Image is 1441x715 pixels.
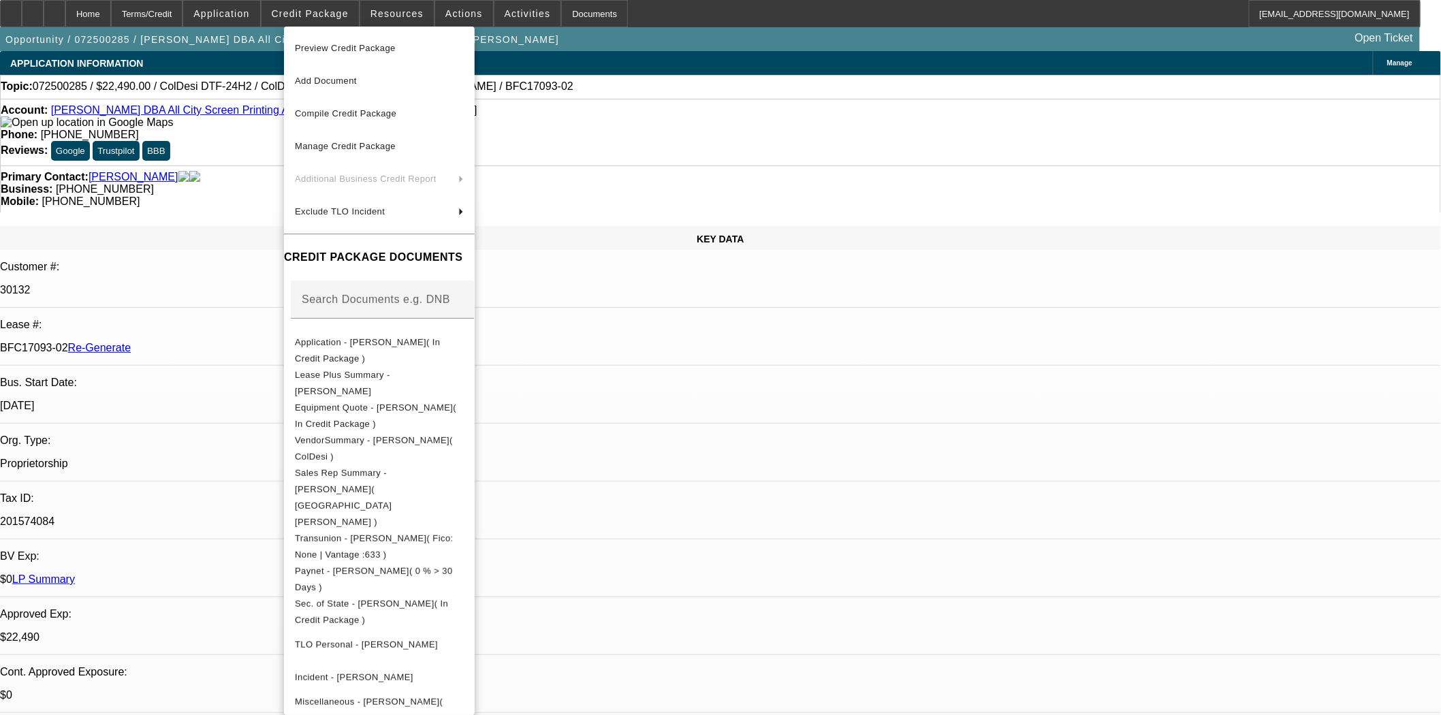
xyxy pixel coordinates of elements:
span: Application - [PERSON_NAME]( In Credit Package ) [295,336,440,363]
span: Exclude TLO Incident [295,206,385,217]
button: TLO Personal - Banks, Brian [284,628,475,661]
button: Incident - Banks, Brian [284,661,475,693]
button: Application - Brian Banks( In Credit Package ) [284,334,475,366]
span: Add Document [295,76,357,86]
span: Equipment Quote - [PERSON_NAME]( In Credit Package ) [295,402,456,428]
span: TLO Personal - [PERSON_NAME] [295,639,438,649]
span: Preview Credit Package [295,43,396,53]
span: Transunion - [PERSON_NAME]( Fico: None | Vantage :633 ) [295,533,454,559]
span: Sec. of State - [PERSON_NAME]( In Credit Package ) [295,598,448,624]
mat-label: Search Documents e.g. DNB [302,293,450,304]
span: Manage Credit Package [295,141,396,151]
span: Sales Rep Summary - [PERSON_NAME]( [GEOGRAPHIC_DATA][PERSON_NAME] ) [295,467,392,526]
span: VendorSummary - [PERSON_NAME]( ColDesi ) [295,434,453,461]
span: Lease Plus Summary - [PERSON_NAME] [295,369,390,396]
h4: CREDIT PACKAGE DOCUMENTS [284,249,475,266]
span: Incident - [PERSON_NAME] [295,671,413,682]
button: VendorSummary - Brian Banks( ColDesi ) [284,432,475,464]
button: Transunion - Banks, Brian( Fico: None | Vantage :633 ) [284,530,475,562]
button: Lease Plus Summary - Brian Banks [284,366,475,399]
button: Equipment Quote - Brian Banks( In Credit Package ) [284,399,475,432]
button: Paynet - Brian Banks( 0 % > 30 Days ) [284,562,475,595]
button: Sales Rep Summary - Brian Banks( Mansfield, Jeff ) [284,464,475,530]
span: Paynet - [PERSON_NAME]( 0 % > 30 Days ) [295,565,453,592]
span: Compile Credit Package [295,108,396,118]
button: Sec. of State - Brian Banks( In Credit Package ) [284,595,475,628]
